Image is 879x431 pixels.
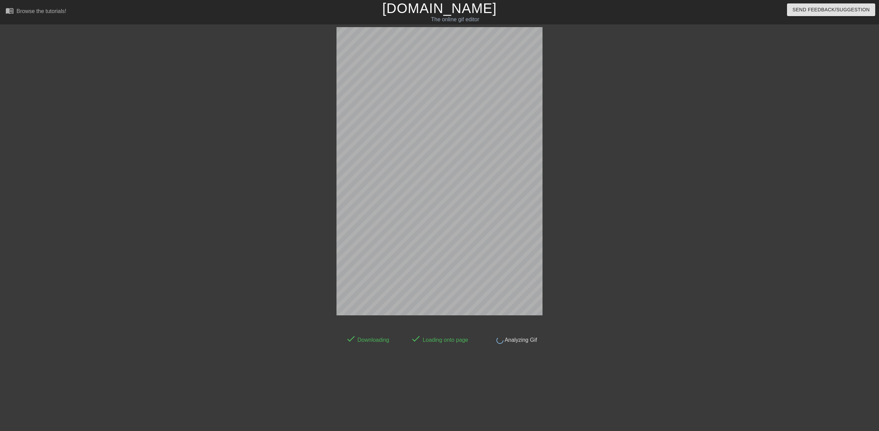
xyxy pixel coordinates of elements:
span: Analyzing Gif [503,337,537,343]
span: menu_book [5,7,14,15]
button: Send Feedback/Suggestion [787,3,875,16]
span: done [411,334,421,344]
a: [DOMAIN_NAME] [382,1,496,16]
span: Send Feedback/Suggestion [792,5,870,14]
span: Loading onto page [421,337,468,343]
span: done [346,334,356,344]
span: Downloading [356,337,389,343]
div: Browse the tutorials! [16,8,66,14]
div: The online gif editor [296,15,614,24]
a: Browse the tutorials! [5,7,66,17]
